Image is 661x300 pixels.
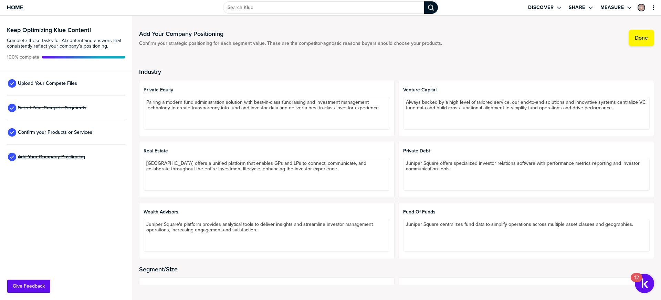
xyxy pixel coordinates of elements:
[600,4,624,11] label: Measure
[18,130,92,135] span: Confirm your Products or Services
[18,81,77,86] span: Upload Your Compete Files
[144,158,390,191] textarea: [GEOGRAPHIC_DATA] offers a unified platform that enables GPs and LPs to connect, communicate, and...
[7,280,50,293] button: Give Feedback
[144,209,390,215] span: Wealth Advisors
[223,1,424,14] input: Search Klue
[424,1,438,14] div: Search Klue
[637,3,646,12] a: Edit Profile
[403,148,650,154] span: Private Debt
[18,105,86,111] span: Select Your Compete Segments
[144,219,390,252] textarea: Juniper Square's platform provides analytical tools to deliver insights and streamline investor m...
[638,4,645,11] div: Kevan Harris
[403,97,650,130] textarea: Always backed by a high level of tailored service, our end-to-end solutions and innovative system...
[144,87,390,93] span: Private Equity
[7,4,23,10] span: Home
[403,87,650,93] span: Venture Capital
[403,219,650,252] textarea: Juniper Square centralizes fund data to simplify operations across multiple asset classes and geo...
[634,278,639,287] div: 12
[139,41,442,46] span: Confirm your strategic positioning for each segment value. These are the competitor-agnostic reas...
[528,4,554,11] label: Discover
[403,284,650,290] span: Titan GPs
[635,274,654,293] button: Open Resource Center, 12 new notifications
[7,38,125,49] span: Complete these tasks for AI content and answers that consistently reflect your company’s position...
[144,148,390,154] span: Real Estate
[403,158,650,191] textarea: Juniper Square offers specialized investor relations software with performance metrics reporting ...
[635,34,648,41] label: Done
[569,4,585,11] label: Share
[144,97,390,130] textarea: Pairing a modern fund administration solution with best-in-class fundraising and investment manag...
[18,154,85,160] span: Add Your Company Positioning
[144,284,390,290] span: General Partners (GPs)
[403,209,650,215] span: Fund of Funds
[7,54,39,60] span: Active
[638,4,644,11] img: 6823b1dda9b1d5ac759864e5057e3ea8-sml.png
[7,27,125,33] h3: Keep Optimizing Klue Content!
[139,30,442,38] h1: Add Your Company Positioning
[139,68,654,75] h2: Industry
[139,266,654,273] h2: Segment/Size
